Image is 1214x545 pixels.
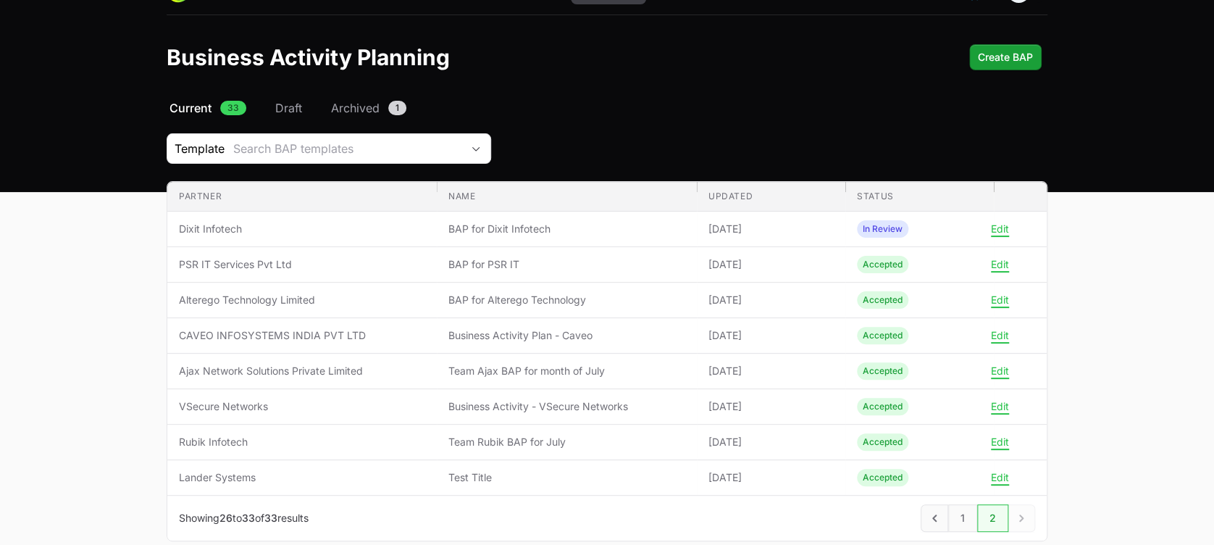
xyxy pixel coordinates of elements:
a: 2 [977,504,1008,532]
span: Draft [275,99,302,117]
span: [DATE] [708,364,834,378]
span: BAP for Dixit Infotech [448,222,685,236]
button: Edit [991,471,1009,484]
span: 33 [220,101,246,115]
a: Draft [272,99,305,117]
button: Edit [991,258,1009,271]
span: PSR IT Services Pvt Ltd [179,257,425,272]
nav: Business Activity Plan Navigation navigation [167,99,1047,117]
button: Edit [991,222,1009,236]
span: 1 [388,101,406,115]
span: Template [167,140,225,157]
span: Test Title [448,470,685,485]
button: Edit [991,400,1009,413]
h1: Business Activity Planning [167,44,450,70]
span: [DATE] [708,470,834,485]
span: 26 [219,512,233,524]
a: Previous [921,504,948,532]
span: [DATE] [708,222,834,236]
span: Current [169,99,212,117]
span: Rubik Infotech [179,435,425,449]
span: Team Ajax BAP for month of July [448,364,685,378]
span: Ajax Network Solutions Private Limited [179,364,425,378]
th: Status [845,182,994,212]
span: BAP for Alterego Technology [448,293,685,307]
button: Edit [991,329,1009,342]
span: Dixit Infotech [179,222,425,236]
span: Lander Systems [179,470,425,485]
section: Business Activity Plan Filters [167,133,1047,164]
span: Alterego Technology Limited [179,293,425,307]
div: Search BAP templates [233,140,461,157]
th: Partner [167,182,437,212]
span: Create BAP [978,49,1033,66]
th: Updated [697,182,845,212]
span: Business Activity Plan - Caveo [448,328,685,343]
span: 33 [242,512,255,524]
span: VSecure Networks [179,399,425,414]
span: [DATE] [708,328,834,343]
span: BAP for PSR IT [448,257,685,272]
span: [DATE] [708,399,834,414]
span: Team Rubik BAP for July [448,435,685,449]
span: Archived [331,99,380,117]
th: Name [437,182,697,212]
section: Business Activity Plan Submissions [167,181,1047,541]
button: Edit [991,365,1009,378]
button: Create BAP [969,44,1042,70]
span: Business Activity - VSecure Networks [448,399,685,414]
span: CAVEO INFOSYSTEMS INDIA PVT LTD [179,328,425,343]
button: Edit [991,436,1009,449]
div: Primary actions [969,44,1042,70]
span: [DATE] [708,293,834,307]
button: Edit [991,294,1009,307]
a: Current33 [167,99,249,117]
span: 33 [264,512,277,524]
button: Search BAP templates [225,134,490,163]
span: [DATE] [708,435,834,449]
span: [DATE] [708,257,834,272]
a: 1 [948,504,977,532]
a: Archived1 [328,99,409,117]
p: Showing to of results [179,511,309,525]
